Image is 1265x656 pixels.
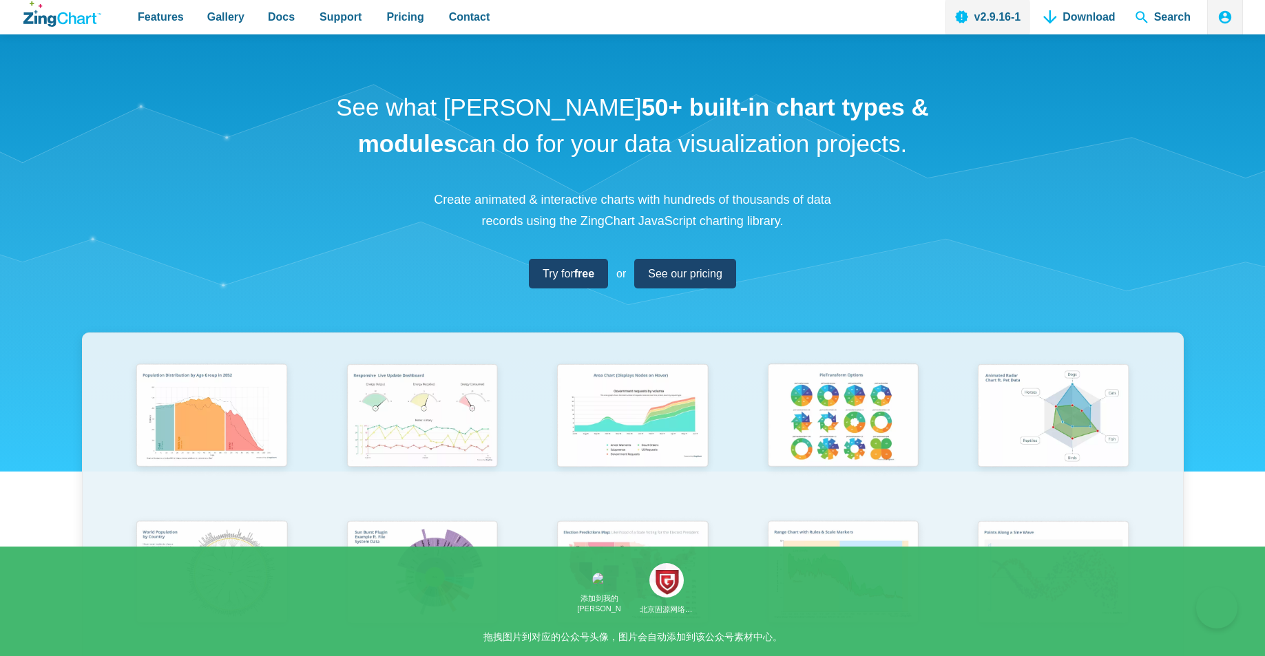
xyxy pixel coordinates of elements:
a: Population Distribution by Age Group in 2052 [107,357,317,514]
img: Animated Radar Chart ft. Pet Data [969,357,1137,477]
a: Pie Transform Options [738,357,948,514]
img: Points Along a Sine Wave [969,514,1137,634]
span: Try for [543,264,594,283]
span: Gallery [207,8,244,26]
span: Features [138,8,184,26]
p: Create animated & interactive charts with hundreds of thousands of data records using the ZingCha... [426,189,839,231]
img: Population Distribution by Age Group in 2052 [127,357,295,477]
img: Responsive Live Update Dashboard [338,357,506,477]
span: Contact [449,8,490,26]
span: Pricing [386,8,424,26]
img: Pie Transform Options [759,357,927,477]
a: Animated Radar Chart ft. Pet Data [948,357,1159,514]
img: Range Chart with Rultes & Scale Markers [759,514,927,635]
img: World Population by Country [127,514,295,635]
strong: free [574,268,594,279]
img: Election Predictions Map [548,514,716,634]
a: ZingChart Logo. Click to return to the homepage [23,1,101,27]
img: Area Chart (Displays Nodes on Hover) [548,357,716,477]
a: Responsive Live Update Dashboard [317,357,527,514]
strong: 50+ built-in chart types & modules [358,94,929,157]
span: See our pricing [648,264,722,283]
a: Try forfree [529,259,608,288]
iframe: Toggle Customer Support [1196,587,1237,628]
a: Area Chart (Displays Nodes on Hover) [527,357,738,514]
span: Docs [268,8,295,26]
a: See our pricing [634,259,736,288]
span: Support [320,8,362,26]
h1: See what [PERSON_NAME] can do for your data visualization projects. [323,89,943,162]
span: or [616,264,626,283]
img: Sun Burst Plugin Example ft. File System Data [338,514,506,634]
